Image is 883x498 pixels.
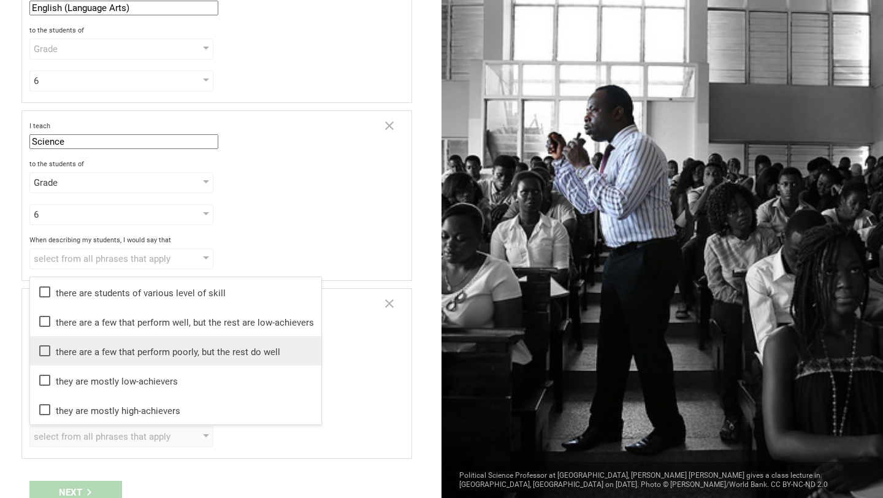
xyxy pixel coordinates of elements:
div: 6 [34,209,174,221]
input: subject or discipline [29,1,218,15]
div: 6 [34,75,174,87]
div: I teach [29,122,375,131]
div: select from all phrases that apply [34,253,174,265]
div: to the students of [29,26,404,35]
div: Political Science Professor at [GEOGRAPHIC_DATA], [PERSON_NAME] [PERSON_NAME] gives a class lectu... [442,462,883,498]
div: Grade [34,43,174,55]
div: select from all phrases that apply [34,431,174,443]
div: Grade [34,177,174,189]
div: to the students of [29,160,404,169]
input: subject or discipline [29,134,218,149]
div: they are mostly high-achievers [37,402,314,417]
div: When describing my students, I would say that [29,236,404,245]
